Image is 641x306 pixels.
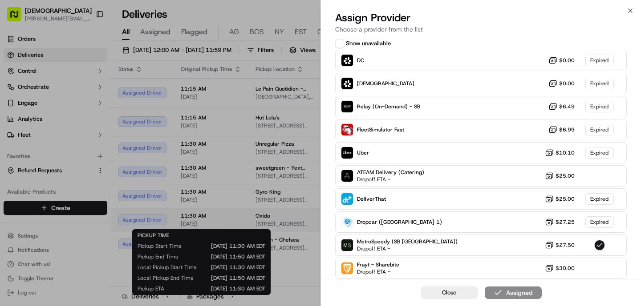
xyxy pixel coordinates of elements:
[421,286,478,299] button: Close
[23,57,160,67] input: Got a question? Start typing here...
[84,129,143,138] span: API Documentation
[556,195,575,203] span: $25.00
[559,103,575,110] span: $6.49
[72,125,146,141] a: 💻API Documentation
[585,147,614,159] div: Expired
[335,11,627,25] h2: Assign Provider
[357,103,420,110] span: Relay (On-Demand) - SB
[75,130,82,137] div: 💻
[556,265,575,272] span: $30.00
[559,80,575,87] span: $0.00
[341,78,353,89] img: Internal
[357,126,404,133] span: FleetSimulator Fast
[9,85,25,101] img: 1736555255976-a54dd68f-1ca7-489b-9aae-adbdc363a1c4
[341,216,353,228] img: Dropcar (NYC 1)
[548,79,575,88] button: $0.00
[346,40,391,48] label: Show unavailable
[357,149,369,156] span: Uber
[548,56,575,65] button: $0.00
[18,129,68,138] span: Knowledge Base
[9,9,27,27] img: Nash
[357,261,399,268] span: Frayt - Sharebite
[559,57,575,64] span: $0.00
[30,85,146,94] div: Start new chat
[556,242,575,249] span: $27.50
[341,262,353,274] img: Frayt - Sharebite
[341,239,353,251] img: MetroSpeedy (SB NYC)
[442,289,456,297] span: Close
[357,169,424,176] span: ATEAM Delivery (Catering)
[151,87,162,98] button: Start new chat
[357,219,442,226] span: Dropcar ([GEOGRAPHIC_DATA] 1)
[585,124,614,135] div: Expired
[357,238,458,245] span: MetroSpeedy (SB [GEOGRAPHIC_DATA])
[357,176,419,183] span: Dropoff ETA -
[357,245,419,252] span: Dropoff ETA -
[548,125,575,134] button: $6.99
[5,125,72,141] a: 📗Knowledge Base
[357,57,364,64] span: DC
[585,216,614,228] div: Expired
[556,149,575,156] span: $10.10
[357,268,399,275] span: Dropoff ETA -
[341,170,353,182] img: ATEAM Delivery (Catering)
[341,55,353,66] img: Sharebite (Onfleet)
[545,171,575,180] button: $25.00
[548,102,575,111] button: $6.49
[335,25,627,34] p: Choose a provider from the list
[585,55,614,66] div: Expired
[9,130,16,137] div: 📗
[30,94,113,101] div: We're available if you need us!
[9,36,162,50] p: Welcome 👋
[545,148,575,157] button: $10.10
[585,193,614,205] div: Expired
[585,78,614,89] div: Expired
[341,193,353,205] img: DeliverThat
[545,195,575,203] button: $25.00
[341,147,353,159] img: Uber
[556,172,575,179] span: $25.00
[341,101,353,112] img: Relay (On-Demand) - SB
[341,124,353,135] img: FleetSimulator Fast
[545,264,575,273] button: $30.00
[89,151,108,157] span: Pylon
[585,101,614,112] div: Expired
[545,241,575,250] button: $27.50
[559,126,575,133] span: $6.99
[556,219,575,226] span: $27.25
[357,195,386,203] span: DeliverThat
[545,218,575,227] button: $27.25
[357,80,414,87] span: [DEMOGRAPHIC_DATA]
[63,150,108,157] a: Powered byPylon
